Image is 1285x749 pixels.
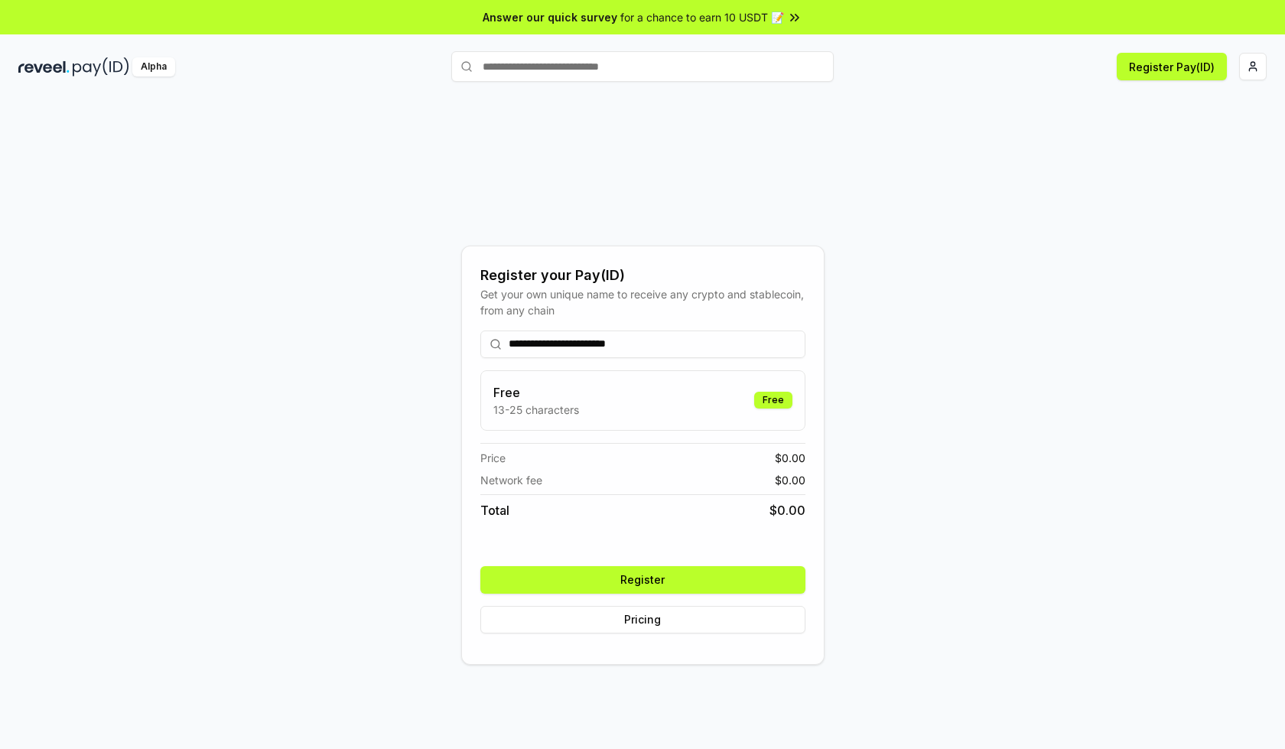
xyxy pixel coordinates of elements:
button: Register [480,566,805,594]
span: $ 0.00 [769,501,805,519]
h3: Free [493,383,579,402]
div: Alpha [132,57,175,77]
div: Register your Pay(ID) [480,265,805,286]
p: 13-25 characters [493,402,579,418]
span: Price [480,450,506,466]
span: Total [480,501,509,519]
button: Register Pay(ID) [1117,53,1227,80]
span: $ 0.00 [775,450,805,466]
span: Network fee [480,472,542,488]
span: Answer our quick survey [483,9,617,25]
img: pay_id [73,57,129,77]
span: $ 0.00 [775,472,805,488]
span: for a chance to earn 10 USDT 📝 [620,9,784,25]
div: Free [754,392,792,409]
img: reveel_dark [18,57,70,77]
div: Get your own unique name to receive any crypto and stablecoin, from any chain [480,286,805,318]
button: Pricing [480,606,805,633]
